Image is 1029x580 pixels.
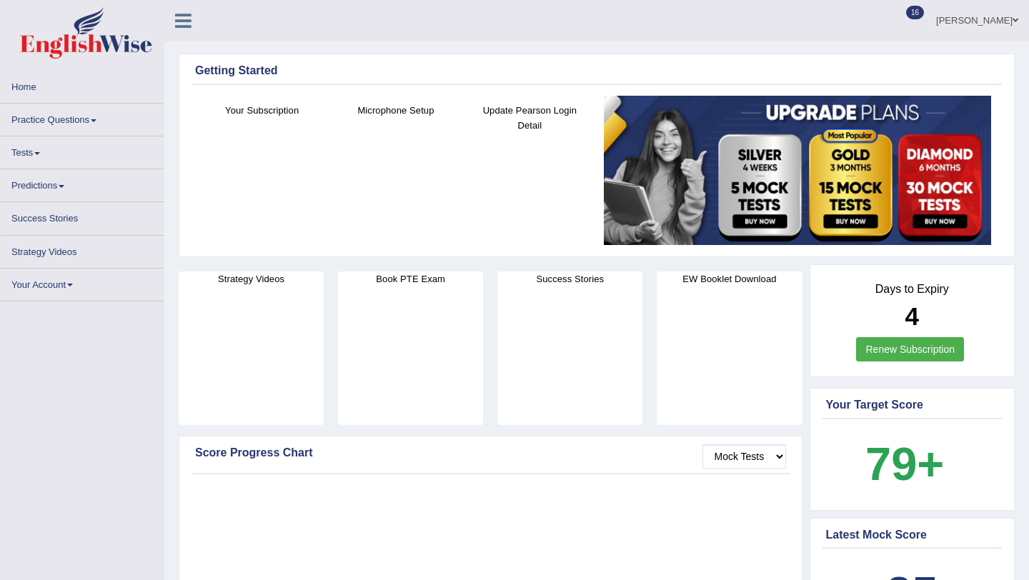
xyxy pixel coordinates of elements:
div: Getting Started [195,62,998,79]
a: Strategy Videos [1,236,164,264]
h4: Success Stories [497,271,642,286]
a: Renew Subscription [856,337,964,361]
h4: Microphone Setup [336,103,455,118]
div: Score Progress Chart [195,444,786,461]
h4: Book PTE Exam [338,271,483,286]
div: Latest Mock Score [826,526,999,544]
b: 79+ [865,438,944,490]
img: small5.jpg [604,96,991,246]
span: 16 [906,6,924,19]
h4: Update Pearson Login Detail [470,103,590,133]
a: Home [1,71,164,99]
a: Success Stories [1,202,164,230]
h4: Strategy Videos [179,271,324,286]
h4: Your Subscription [202,103,322,118]
div: Your Target Score [826,396,999,414]
a: Practice Questions [1,104,164,131]
h4: EW Booklet Download [657,271,802,286]
a: Predictions [1,169,164,197]
a: Your Account [1,269,164,296]
h4: Days to Expiry [826,283,999,296]
a: Tests [1,136,164,164]
b: 4 [905,302,919,330]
